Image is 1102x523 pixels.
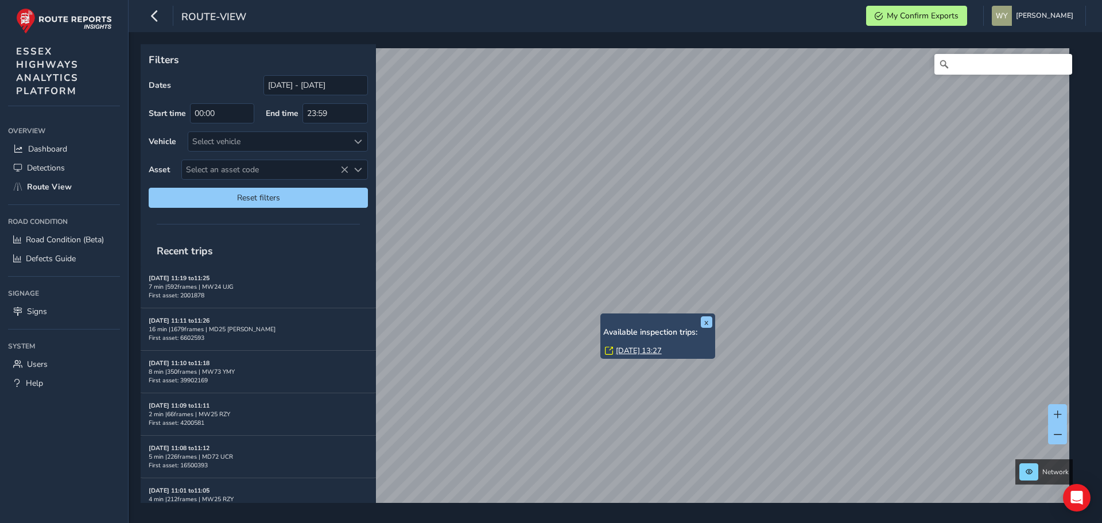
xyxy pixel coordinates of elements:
span: Dashboard [28,144,67,154]
div: Overview [8,122,120,140]
strong: [DATE] 11:09 to 11:11 [149,401,209,410]
span: First asset: 4200581 [149,419,204,427]
strong: [DATE] 11:01 to 11:05 [149,486,209,495]
span: ESSEX HIGHWAYS ANALYTICS PLATFORM [16,45,79,98]
label: Start time [149,108,186,119]
a: [DATE] 13:27 [616,346,662,356]
strong: [DATE] 11:08 to 11:12 [149,444,209,452]
span: Recent trips [149,236,221,266]
span: Network [1042,467,1069,476]
div: Open Intercom Messenger [1063,484,1091,512]
label: Dates [149,80,171,91]
canvas: Map [145,48,1069,516]
span: First asset: 39902169 [149,376,208,385]
div: Road Condition [8,213,120,230]
strong: [DATE] 11:19 to 11:25 [149,274,209,282]
a: Road Condition (Beta) [8,230,120,249]
h6: Available inspection trips: [603,328,712,338]
span: route-view [181,10,246,26]
strong: [DATE] 11:11 to 11:26 [149,316,209,325]
div: 16 min | 1679 frames | MD25 [PERSON_NAME] [149,325,368,334]
input: Search [934,54,1072,75]
span: First asset: 6602593 [149,334,204,342]
span: Route View [27,181,72,192]
span: Select an asset code [182,160,348,179]
label: Vehicle [149,136,176,147]
span: Defects Guide [26,253,76,264]
a: Dashboard [8,140,120,158]
p: Filters [149,52,368,67]
a: Defects Guide [8,249,120,268]
span: Signs [27,306,47,317]
button: Reset filters [149,188,368,208]
label: Asset [149,164,170,175]
div: 8 min | 350 frames | MW73 YMY [149,367,368,376]
div: Select an asset code [348,160,367,179]
a: Route View [8,177,120,196]
div: 4 min | 212 frames | MW25 RZY [149,495,368,503]
div: 5 min | 226 frames | MD72 UCR [149,452,368,461]
span: Help [26,378,43,389]
a: Users [8,355,120,374]
div: Select vehicle [188,132,348,151]
div: System [8,338,120,355]
button: [PERSON_NAME] [992,6,1077,26]
span: My Confirm Exports [887,10,959,21]
div: Signage [8,285,120,302]
img: diamond-layout [992,6,1012,26]
a: Detections [8,158,120,177]
label: End time [266,108,298,119]
strong: [DATE] 11:10 to 11:18 [149,359,209,367]
span: First asset: 16500393 [149,461,208,470]
div: 2 min | 66 frames | MW25 RZY [149,410,368,419]
button: My Confirm Exports [866,6,967,26]
a: Help [8,374,120,393]
img: rr logo [16,8,112,34]
span: First asset: 2001878 [149,291,204,300]
a: Signs [8,302,120,321]
span: Reset filters [157,192,359,203]
span: Road Condition (Beta) [26,234,104,245]
span: Detections [27,162,65,173]
div: 7 min | 592 frames | MW24 UJG [149,282,368,291]
span: Users [27,359,48,370]
button: x [701,316,712,328]
span: [PERSON_NAME] [1016,6,1073,26]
